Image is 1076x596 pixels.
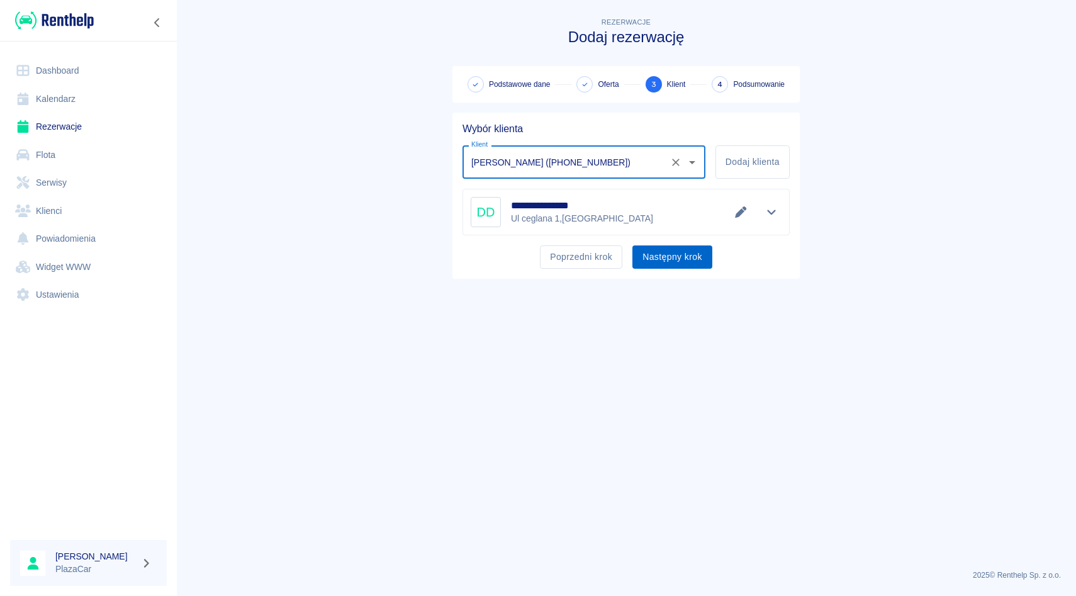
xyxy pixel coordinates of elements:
p: 2025 © Renthelp Sp. z o.o. [191,570,1061,581]
a: Rezerwacje [10,113,167,141]
button: Poprzedni krok [540,245,622,269]
label: Klient [471,140,488,149]
span: 4 [717,78,722,91]
a: Renthelp logo [10,10,94,31]
h5: Wybór klienta [462,123,790,135]
div: DD [471,197,501,227]
span: Podsumowanie [733,79,785,90]
button: Wyczyść [667,154,685,171]
button: Pokaż szczegóły [761,203,782,221]
span: Podstawowe dane [489,79,550,90]
a: Powiadomienia [10,225,167,253]
a: Ustawienia [10,281,167,309]
span: Klient [667,79,686,90]
span: 3 [651,78,656,91]
button: Następny krok [632,245,712,269]
button: Edytuj dane [731,203,751,221]
a: Klienci [10,197,167,225]
button: Dodaj klienta [715,145,790,179]
a: Dashboard [10,57,167,85]
h3: Dodaj rezerwację [452,28,800,46]
a: Kalendarz [10,85,167,113]
span: Oferta [598,79,619,90]
span: Rezerwacje [602,18,651,26]
a: Widget WWW [10,253,167,281]
a: Flota [10,141,167,169]
img: Renthelp logo [15,10,94,31]
button: Otwórz [683,154,701,171]
a: Serwisy [10,169,167,197]
h6: [PERSON_NAME] [55,550,136,563]
button: Zwiń nawigację [148,14,167,31]
p: Ul ceglana 1 , [GEOGRAPHIC_DATA] [511,212,653,225]
p: PlazaCar [55,563,136,576]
